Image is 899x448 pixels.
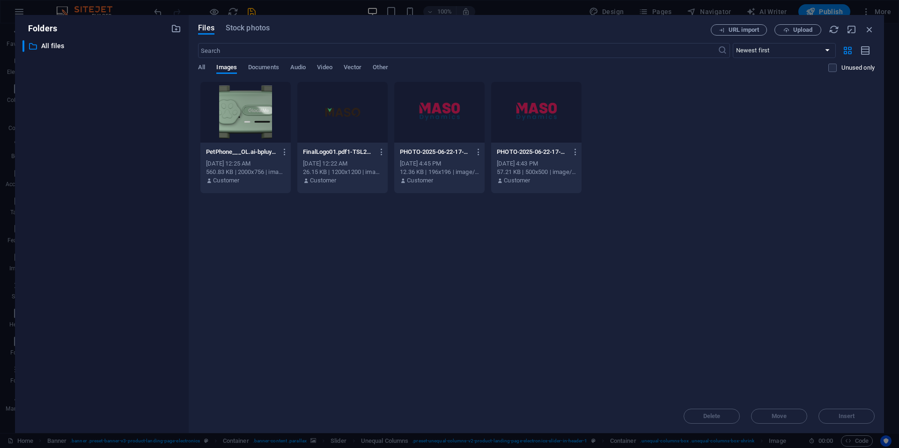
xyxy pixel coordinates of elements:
span: Documents [248,62,279,75]
div: [DATE] 4:43 PM [497,159,576,168]
p: All files [41,41,164,51]
span: URL import [729,27,759,33]
p: Customer [504,176,530,185]
span: Images [216,62,237,75]
div: 57.21 KB | 500x500 | image/png [497,168,576,176]
span: Video [317,62,332,75]
div: ​ [22,40,24,52]
span: Other [373,62,388,75]
p: Displays only files that are not in use on the website. Files added during this session can still... [841,64,875,72]
div: 560.83 KB | 2000x756 | image/png [206,168,285,176]
span: Vector [344,62,362,75]
i: Minimize [847,24,857,35]
i: Create new folder [171,23,181,34]
span: All [198,62,205,75]
p: PetPhone___OL.ai-bpluy21kMD9fX9karzCNug.png [206,148,276,156]
span: Files [198,22,214,34]
p: Customer [213,176,239,185]
div: 12.36 KB | 196x196 | image/png [400,168,479,176]
div: [DATE] 4:45 PM [400,159,479,168]
p: Customer [407,176,433,185]
p: PHOTO-2025-06-22-17-09-41-removebg-preview-fQyiG5ehAe_Cf4cvmdp6iQ-udJAUW9iHBnrd8iX_fLGhA.png [400,148,470,156]
i: Close [864,24,875,35]
input: Search [198,43,717,58]
p: PHOTO-2025-06-22-17-09-41-removebg-preview-fQyiG5ehAe_Cf4cvmdp6iQ.png [497,148,567,156]
div: 26.15 KB | 1200x1200 | image/png [303,168,382,176]
p: FinalLogo01.pdf1-TSL2QOnkiJo0zwydoU6f1A.png [303,148,373,156]
span: Stock photos [226,22,270,34]
button: URL import [711,24,767,36]
span: Audio [290,62,306,75]
span: Upload [793,27,812,33]
p: Folders [22,22,57,35]
p: Customer [310,176,336,185]
div: [DATE] 12:25 AM [206,159,285,168]
i: Reload [829,24,839,35]
button: Upload [774,24,821,36]
div: [DATE] 12:22 AM [303,159,382,168]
